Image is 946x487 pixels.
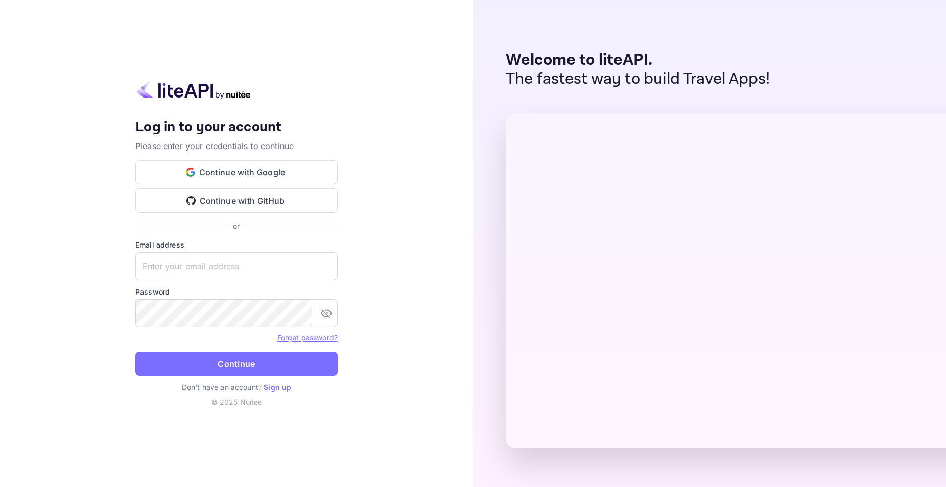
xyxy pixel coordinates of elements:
[135,352,338,376] button: Continue
[233,221,240,231] p: or
[264,383,291,392] a: Sign up
[135,188,338,213] button: Continue with GitHub
[135,397,338,407] p: © 2025 Nuitee
[135,140,338,152] p: Please enter your credentials to continue
[135,119,338,136] h4: Log in to your account
[135,286,338,297] label: Password
[277,333,338,342] a: Forget password?
[277,332,338,343] a: Forget password?
[135,239,338,250] label: Email address
[316,303,337,323] button: toggle password visibility
[506,51,770,70] p: Welcome to liteAPI.
[135,382,338,393] p: Don't have an account?
[135,252,338,280] input: Enter your email address
[135,160,338,184] button: Continue with Google
[135,80,252,100] img: liteapi
[506,70,770,89] p: The fastest way to build Travel Apps!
